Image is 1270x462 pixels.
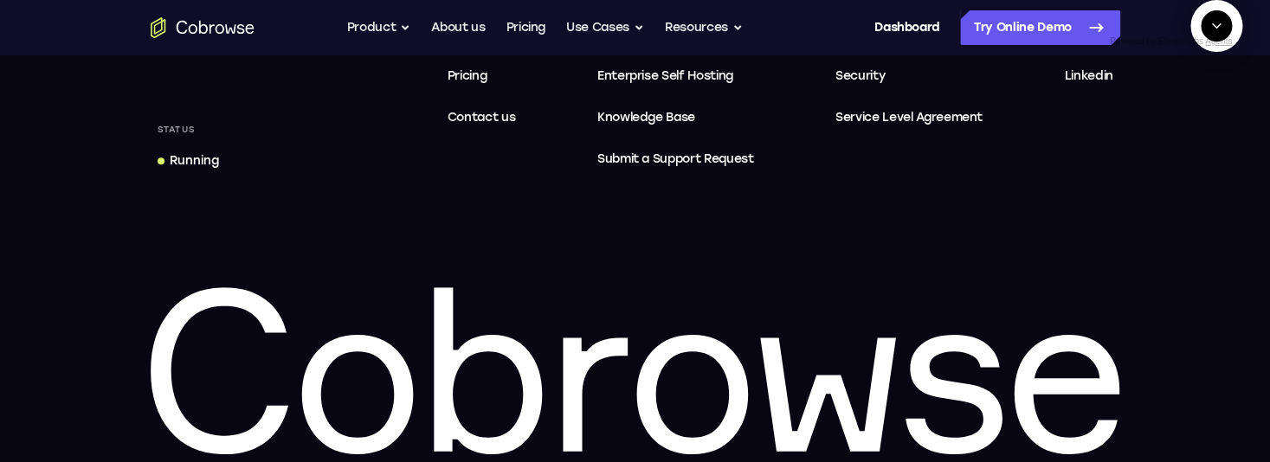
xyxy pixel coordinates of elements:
[828,59,990,93] a: Security
[1057,59,1119,93] a: Linkedin
[835,68,885,83] span: Security
[590,142,761,176] a: Submit a Support Request
[431,10,485,45] a: About us
[347,10,411,45] button: Product
[835,107,983,128] span: Service Level Agreement
[448,110,516,125] span: Contact us
[874,10,939,45] a: Dashboard
[448,68,487,83] span: Pricing
[151,145,226,176] a: Running
[597,110,695,125] span: Knowledge Base
[597,66,754,87] span: Enterprise Self Hosting
[590,100,761,135] a: Knowledge Base
[828,100,990,135] a: Service Level Agreement
[151,17,255,38] a: Go to the home page
[151,118,203,142] div: Status
[441,100,523,135] a: Contact us
[665,10,743,45] button: Resources
[506,10,545,45] a: Pricing
[1064,68,1112,83] span: Linkedin
[590,59,761,93] a: Enterprise Self Hosting
[170,152,219,170] div: Running
[441,59,523,93] a: Pricing
[960,10,1120,45] a: Try Online Demo
[597,149,754,170] span: Submit a Support Request
[566,10,644,45] button: Use Cases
